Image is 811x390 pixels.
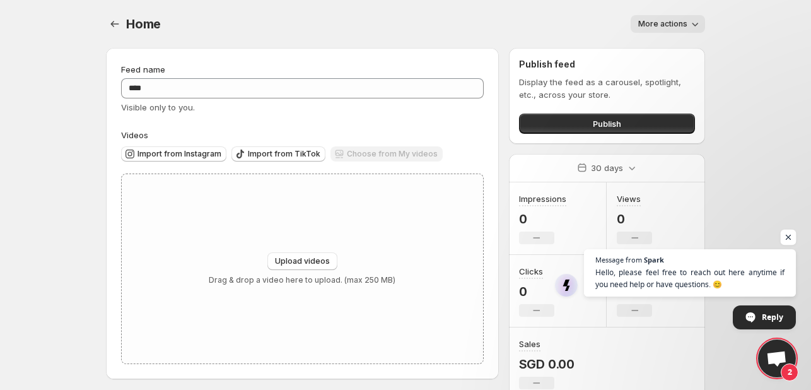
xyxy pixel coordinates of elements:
span: Feed name [121,64,165,74]
button: Publish [519,114,695,134]
span: Hello, please feel free to reach out here anytime if you need help or have questions. 😊 [595,266,785,290]
span: More actions [638,19,687,29]
p: Drag & drop a video here to upload. (max 250 MB) [209,275,395,285]
button: Import from Instagram [121,146,226,162]
h3: Views [617,192,641,205]
p: SGD 0.00 [519,357,575,372]
span: Message from [595,256,642,263]
p: 0 [519,211,566,227]
span: Spark [644,256,664,263]
button: Settings [106,15,124,33]
span: Publish [593,117,621,130]
h2: Publish feed [519,58,695,71]
span: Import from Instagram [137,149,221,159]
span: Import from TikTok [248,149,320,159]
p: 0 [617,211,652,227]
span: Home [126,16,161,32]
p: Display the feed as a carousel, spotlight, etc., across your store. [519,76,695,101]
span: Reply [762,306,783,328]
span: Videos [121,130,148,140]
button: Import from TikTok [231,146,325,162]
p: 30 days [591,162,623,174]
button: Upload videos [267,252,337,270]
div: Open chat [758,340,796,377]
h3: Sales [519,338,540,350]
button: More actions [631,15,705,33]
span: Upload videos [275,256,330,266]
span: Visible only to you. [121,102,195,112]
h3: Clicks [519,265,543,278]
p: 0 [519,284,554,299]
span: 2 [781,363,798,381]
h3: Impressions [519,192,566,205]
